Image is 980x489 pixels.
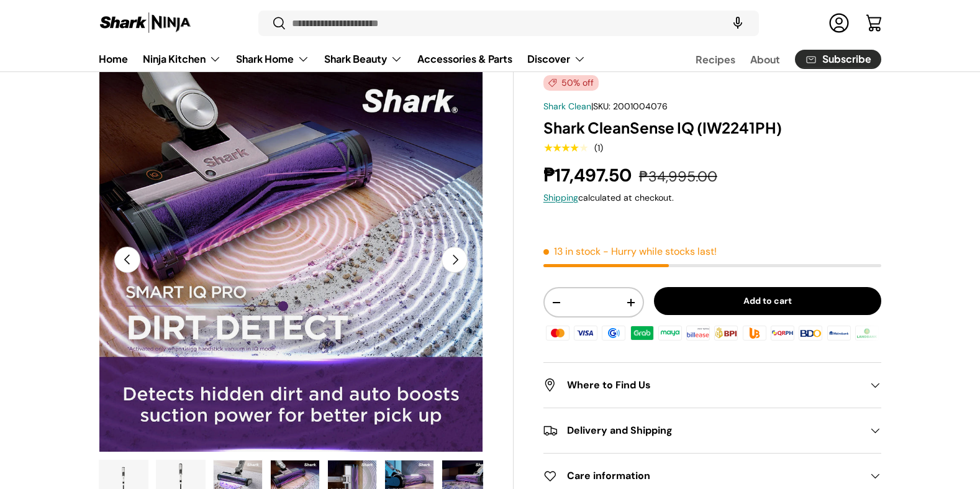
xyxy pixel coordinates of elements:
div: (1) [594,144,603,153]
img: bpi [712,324,740,342]
span: 13 in stock [543,245,601,258]
h2: Care information [543,468,861,483]
img: gcash [600,324,627,342]
nav: Secondary [666,47,881,71]
a: Subscribe [795,50,881,69]
img: ubp [741,324,768,342]
img: landbank [853,324,881,342]
a: Shark Clean [543,101,591,112]
a: Recipes [696,47,735,71]
img: maya [656,324,684,342]
div: calculated at checkout. [543,191,881,204]
img: metrobank [825,324,852,342]
summary: Where to Find Us [543,363,881,408]
h1: Shark CleanSense IQ (IW2241PH) [543,118,881,137]
div: 4.0 out of 5.0 stars [543,142,588,153]
summary: Shark Home [229,47,317,71]
p: - Hurry while stocks last! [603,245,717,258]
nav: Primary [99,47,586,71]
summary: Delivery and Shipping [543,408,881,453]
speech-search-button: Search by voice [718,10,758,37]
span: 2001004076 [613,101,668,112]
s: ₱34,995.00 [639,167,717,186]
summary: Discover [520,47,593,71]
img: visa [572,324,599,342]
a: About [750,47,780,71]
span: 50% off [543,75,599,91]
a: Shipping [543,192,578,203]
img: qrph [769,324,796,342]
img: master [544,324,571,342]
summary: Shark Beauty [317,47,410,71]
h2: Where to Find Us [543,378,861,393]
img: billease [684,324,712,342]
strong: ₱17,497.50 [543,163,635,187]
img: Shark Ninja Philippines [99,11,192,35]
span: ★★★★★ [543,142,588,154]
span: SKU: [593,101,610,112]
span: | [591,101,668,112]
a: Home [99,47,128,71]
span: Subscribe [822,55,871,65]
a: Accessories & Parts [417,47,512,71]
h2: Delivery and Shipping [543,423,861,438]
button: Add to cart [654,287,881,315]
img: grabpay [628,324,656,342]
img: bdo [797,324,824,342]
summary: Ninja Kitchen [135,47,229,71]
